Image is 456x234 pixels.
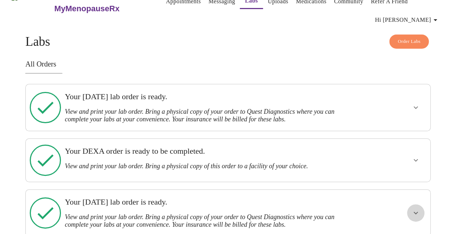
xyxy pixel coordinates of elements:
h3: All Orders [25,60,431,68]
h3: Your DEXA order is ready to be completed. [65,146,352,156]
h3: View and print your lab order. Bring a physical copy of your order to Quest Diagnostics where you... [65,108,352,123]
h3: View and print your lab order. Bring a physical copy of this order to a facility of your choice. [65,162,352,170]
h4: Labs [25,35,431,49]
button: Order Labs [389,35,429,49]
button: show more [407,204,424,222]
h3: View and print your lab order. Bring a physical copy of your order to Quest Diagnostics where you... [65,213,352,229]
button: Hi [PERSON_NAME] [372,13,443,27]
h3: Your [DATE] lab order is ready. [65,197,352,207]
h3: MyMenopauseRx [54,4,120,13]
span: Hi [PERSON_NAME] [375,15,440,25]
button: show more [407,152,424,169]
span: Order Labs [398,37,420,46]
button: show more [407,99,424,116]
h3: Your [DATE] lab order is ready. [65,92,352,101]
